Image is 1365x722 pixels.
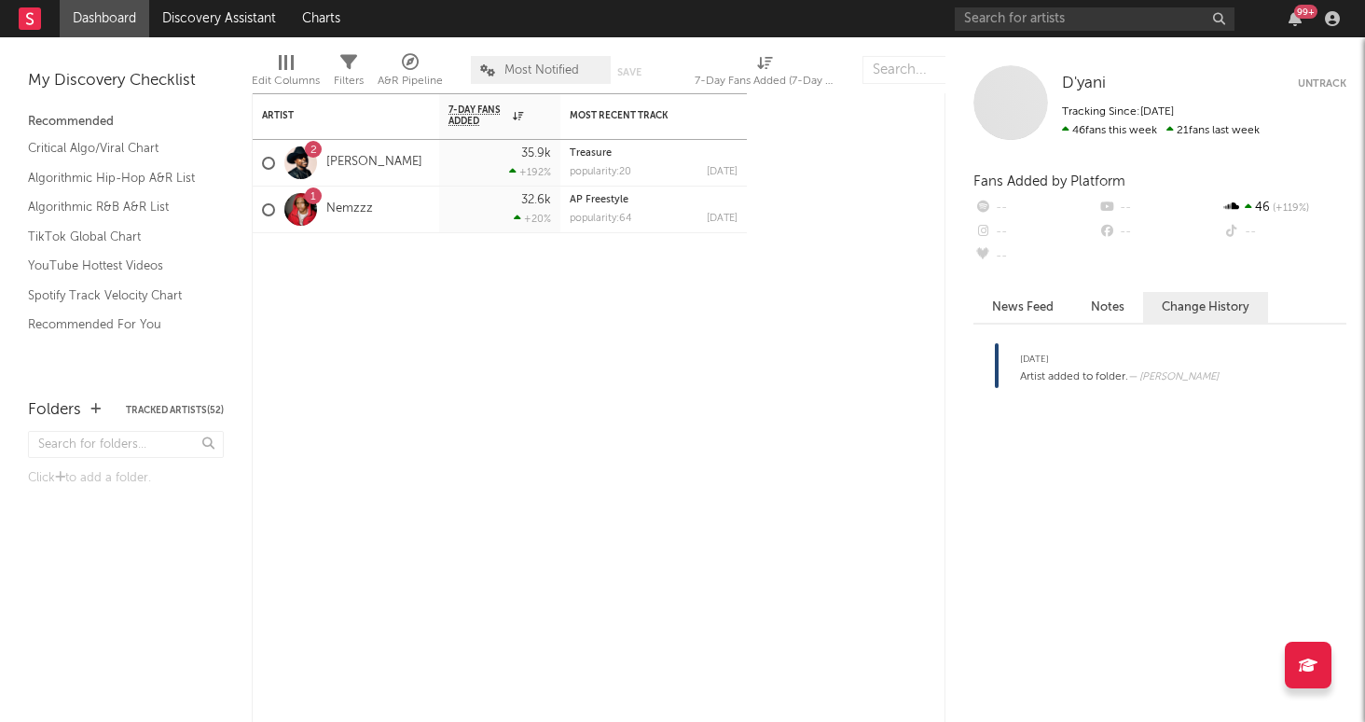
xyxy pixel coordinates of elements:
input: Search... [862,56,1002,84]
a: YouTube Hottest Videos [28,256,205,276]
span: +119 % [1270,203,1309,214]
div: Artist [262,110,402,121]
div: -- [1097,196,1221,220]
button: Change History [1143,292,1268,323]
div: [DATE] [1020,348,1219,370]
a: Nemzzz [326,201,373,217]
button: Untrack [1298,75,1346,93]
div: -- [973,196,1097,220]
a: TikTok Global Chart [28,227,205,247]
div: Most Recent Track [570,110,710,121]
span: Fans Added by Platform [973,174,1125,188]
div: My Discovery Checklist [28,70,224,92]
button: Notes [1072,292,1143,323]
div: 46 [1222,196,1346,220]
div: [DATE] [707,214,738,224]
a: Critical Algo/Viral Chart [28,138,205,159]
div: popularity: 64 [570,214,632,224]
button: 99+ [1289,11,1302,26]
div: +192 % [509,166,551,178]
div: Recommended [28,111,224,133]
div: [DATE] [707,167,738,177]
button: Save [617,67,641,77]
div: Filters [334,70,364,92]
input: Search for folders... [28,431,224,458]
div: 99 + [1294,5,1317,19]
a: Recommended For You [28,314,205,335]
div: 32.6k [521,194,551,206]
div: -- [973,220,1097,244]
a: Algorithmic Hip-Hop A&R List [28,168,205,188]
div: Filters [334,47,364,101]
button: Tracked Artists(52) [126,406,224,415]
a: AP Freestyle [570,195,628,205]
a: D'yani [1062,75,1106,93]
div: popularity: 20 [570,167,631,177]
span: D'yani [1062,76,1106,91]
div: Edit Columns [252,47,320,101]
div: Treasure [570,148,738,159]
div: 7-Day Fans Added (7-Day Fans Added) [695,70,834,92]
div: -- [973,244,1097,269]
span: 21 fans last week [1062,125,1260,136]
input: Search for artists [955,7,1234,31]
span: — [PERSON_NAME] [1128,372,1219,382]
a: Spotify Track Velocity Chart [28,285,205,306]
span: Tracking Since: [DATE] [1062,106,1174,118]
div: AP Freestyle [570,195,738,205]
span: 7-Day Fans Added [448,104,508,127]
div: 7-Day Fans Added (7-Day Fans Added) [695,47,834,101]
div: +20 % [514,213,551,225]
div: Click to add a folder. [28,467,224,490]
span: Artist added to folder. [1020,371,1128,382]
div: -- [1097,220,1221,244]
div: 35.9k [521,147,551,160]
a: Treasure [570,148,612,159]
div: Edit Columns [252,70,320,92]
span: Most Notified [504,64,579,76]
button: News Feed [973,292,1072,323]
a: Algorithmic R&B A&R List [28,197,205,217]
div: A&R Pipeline [378,47,443,101]
div: Folders [28,399,81,422]
div: A&R Pipeline [378,70,443,92]
span: 46 fans this week [1062,125,1157,136]
div: -- [1222,220,1346,244]
a: [PERSON_NAME] [326,155,422,171]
